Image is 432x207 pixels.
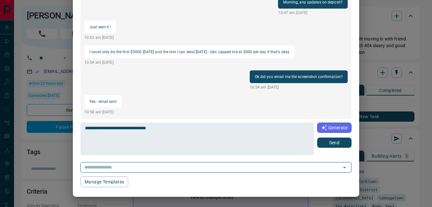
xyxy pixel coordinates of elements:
p: 10:53 am [DATE] [84,35,116,40]
p: I could only do the first $3000 [DATE] and the rest I can send [DATE] - cibc capped me at 3000 pe... [89,48,289,56]
p: 10:58 am [DATE] [84,109,122,115]
button: Manage Templates [80,176,128,187]
button: Open [340,163,349,172]
p: Just sent it ! [89,23,111,31]
p: 10:54 am [DATE] [84,60,295,65]
button: Send [317,138,352,148]
p: 10:54 am [DATE] [250,84,348,90]
p: Yes - email sent [89,98,117,105]
p: Ok did you email me the screenshot confirmation? [255,73,343,81]
button: Generate [317,123,352,133]
p: 10:47 am [DATE] [278,10,348,16]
